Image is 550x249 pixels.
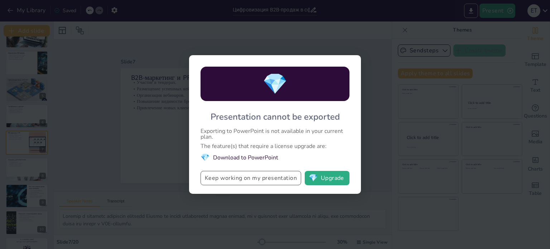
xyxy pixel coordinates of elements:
div: Exporting to PowerPoint is not available in your current plan. [201,128,349,140]
span: diamond [309,174,318,182]
button: Keep working on my presentation [201,171,301,185]
button: diamondUpgrade [305,171,349,185]
div: Presentation cannot be exported [211,111,340,123]
div: The feature(s) that require a license upgrade are: [201,143,349,149]
span: diamond [262,70,288,98]
li: Download to PowerPoint [201,153,349,162]
span: diamond [201,153,209,162]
